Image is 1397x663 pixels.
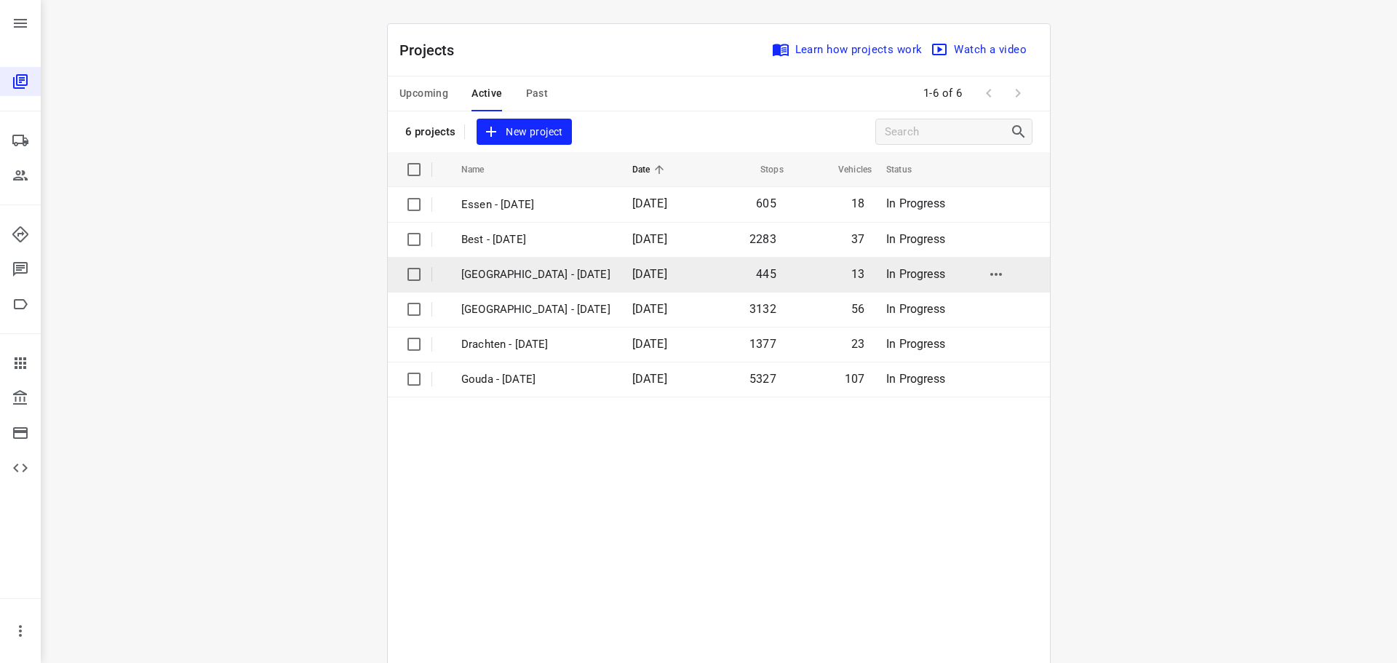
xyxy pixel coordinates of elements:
[974,79,1003,108] span: Previous Page
[885,121,1010,143] input: Search projects
[741,161,784,178] span: Stops
[886,267,945,281] span: In Progress
[632,302,667,316] span: [DATE]
[756,267,776,281] span: 445
[461,301,610,318] p: Zwolle - Monday
[756,196,776,210] span: 605
[1010,123,1032,140] div: Search
[632,196,667,210] span: [DATE]
[886,232,945,246] span: In Progress
[632,267,667,281] span: [DATE]
[749,232,776,246] span: 2283
[477,119,571,146] button: New project
[851,267,864,281] span: 13
[632,232,667,246] span: [DATE]
[485,123,562,141] span: New project
[918,78,968,109] span: 1-6 of 6
[632,161,669,178] span: Date
[851,337,864,351] span: 23
[399,39,466,61] p: Projects
[461,196,610,213] p: Essen - [DATE]
[471,84,502,103] span: Active
[845,372,865,386] span: 107
[749,302,776,316] span: 3132
[749,372,776,386] span: 5327
[851,232,864,246] span: 37
[886,161,931,178] span: Status
[461,371,610,388] p: Gouda - Monday
[819,161,872,178] span: Vehicles
[405,125,455,138] p: 6 projects
[886,196,945,210] span: In Progress
[461,161,504,178] span: Name
[632,337,667,351] span: [DATE]
[886,302,945,316] span: In Progress
[461,336,610,353] p: Drachten - Monday
[851,302,864,316] span: 56
[886,337,945,351] span: In Progress
[749,337,776,351] span: 1377
[1003,79,1032,108] span: Next Page
[461,231,610,248] p: Best - [DATE]
[851,196,864,210] span: 18
[399,84,448,103] span: Upcoming
[632,372,667,386] span: [DATE]
[526,84,549,103] span: Past
[461,266,610,283] p: [GEOGRAPHIC_DATA] - [DATE]
[886,372,945,386] span: In Progress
